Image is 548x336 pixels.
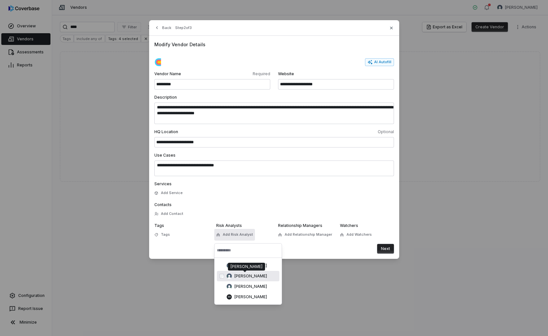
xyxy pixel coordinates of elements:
[154,41,394,48] span: Modify Vendor Details
[234,294,267,300] span: [PERSON_NAME]
[161,232,170,237] span: Tags
[214,71,270,77] span: Required
[377,244,394,254] button: Next
[227,263,232,268] img: Bill Admin avatar
[231,264,262,269] div: [PERSON_NAME]
[154,202,172,207] span: Contacts
[340,223,358,228] span: Watchers
[154,95,177,100] span: Description
[154,223,164,228] span: Tags
[275,129,394,134] span: Optional
[227,273,232,279] img: Daniel Aranibar avatar
[278,223,322,228] span: Relationship Managers
[175,25,192,30] span: Step 2 of 3
[365,58,394,66] button: AI Autofill
[152,208,185,220] button: Add Contact
[154,153,176,158] span: Use Cases
[223,232,253,237] span: Add Risk Analyst
[152,22,173,34] button: Back
[216,223,242,228] span: Risk Analysts
[152,187,185,199] button: Add Service
[154,129,273,134] span: HQ Location
[338,229,374,241] button: Add Watchers
[234,273,267,279] span: [PERSON_NAME]
[227,284,232,289] img: Hammed Bakare avatar
[234,284,267,289] span: [PERSON_NAME]
[227,294,232,300] span: SX
[154,71,211,77] span: Vendor Name
[285,232,332,237] span: Add Relationship Manager
[278,71,394,77] span: Website
[154,181,172,186] span: Services
[214,258,282,305] div: Suggestions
